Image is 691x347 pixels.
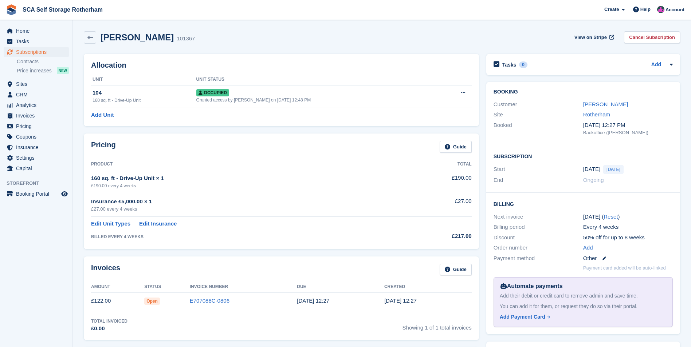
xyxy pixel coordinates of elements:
[583,213,673,221] div: [DATE] ( )
[604,214,618,220] a: Reset
[16,163,60,173] span: Capital
[91,111,114,119] a: Add Unit
[494,176,583,184] div: End
[17,67,52,74] span: Price increases
[4,121,69,131] a: menu
[91,174,400,183] div: 160 sq. ft - Drive-Up Unit × 1
[4,36,69,47] a: menu
[4,89,69,100] a: menu
[177,35,195,43] div: 101367
[93,97,196,104] div: 160 sq. ft - Drive-Up Unit
[583,244,593,252] a: Add
[144,281,190,293] th: Status
[519,61,527,68] div: 0
[603,165,624,174] span: [DATE]
[384,281,472,293] th: Created
[101,32,174,42] h2: [PERSON_NAME]
[91,324,127,333] div: £0.00
[583,165,600,173] time: 2025-08-13 00:00:00 UTC
[16,153,60,163] span: Settings
[640,6,651,13] span: Help
[16,111,60,121] span: Invoices
[583,101,628,107] a: [PERSON_NAME]
[4,163,69,173] a: menu
[440,141,472,153] a: Guide
[139,220,177,228] a: Edit Insurance
[574,34,607,41] span: View on Stripe
[93,89,196,97] div: 104
[190,298,229,304] a: E707088C-0806
[400,170,472,193] td: £190.00
[196,74,439,85] th: Unit Status
[494,244,583,252] div: Order number
[16,189,60,199] span: Booking Portal
[494,223,583,231] div: Billing period
[297,298,329,304] time: 2025-08-14 11:27:58 UTC
[91,183,400,189] div: £190.00 every 4 weeks
[91,198,400,206] div: Insurance £5,000.00 × 1
[144,298,160,305] span: Open
[190,281,297,293] th: Invoice Number
[20,4,106,16] a: SCA Self Storage Rotherham
[4,189,69,199] a: menu
[494,254,583,263] div: Payment method
[583,254,673,263] div: Other
[16,89,60,100] span: CRM
[502,61,517,68] h2: Tasks
[604,6,619,13] span: Create
[494,111,583,119] div: Site
[494,200,673,207] h2: Billing
[384,298,417,304] time: 2025-08-13 11:27:58 UTC
[16,132,60,142] span: Coupons
[16,47,60,57] span: Subscriptions
[4,79,69,89] a: menu
[494,152,673,160] h2: Subscription
[91,293,144,309] td: £122.00
[91,61,472,69] h2: Allocation
[16,36,60,47] span: Tasks
[4,100,69,110] a: menu
[91,74,196,85] th: Unit
[91,264,120,276] h2: Invoices
[16,142,60,152] span: Insurance
[4,111,69,121] a: menu
[651,61,661,69] a: Add
[494,165,583,174] div: Start
[4,153,69,163] a: menu
[16,100,60,110] span: Analytics
[60,190,69,198] a: Preview store
[4,26,69,36] a: menu
[583,234,673,242] div: 50% off for up to 8 weeks
[583,129,673,136] div: Backoffice ([PERSON_NAME])
[91,318,127,324] div: Total Invoiced
[16,26,60,36] span: Home
[657,6,664,13] img: Bethany Bloodworth
[400,232,472,240] div: £217.00
[440,264,472,276] a: Guide
[91,281,144,293] th: Amount
[583,177,604,183] span: Ongoing
[4,132,69,142] a: menu
[500,303,667,310] div: You can add it for them, or request they do so via their portal.
[196,89,229,96] span: Occupied
[500,313,545,321] div: Add Payment Card
[297,281,384,293] th: Due
[583,223,673,231] div: Every 4 weeks
[624,31,680,43] a: Cancel Subscription
[500,292,667,300] div: Add their debit or credit card to remove admin and save time.
[91,234,400,240] div: BILLED EVERY 4 WEEKS
[17,67,69,75] a: Price increases NEW
[57,67,69,74] div: NEW
[494,100,583,109] div: Customer
[17,58,69,65] a: Contracts
[91,206,400,213] div: £27.00 every 4 weeks
[500,313,664,321] a: Add Payment Card
[583,264,666,272] p: Payment card added will be auto-linked
[6,4,17,15] img: stora-icon-8386f47178a22dfd0bd8f6a31ec36ba5ce8667c1dd55bd0f319d3a0aa187defe.svg
[666,6,684,13] span: Account
[583,121,673,129] div: [DATE] 12:27 PM
[494,213,583,221] div: Next invoice
[400,159,472,170] th: Total
[403,318,472,333] span: Showing 1 of 1 total invoices
[572,31,616,43] a: View on Stripe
